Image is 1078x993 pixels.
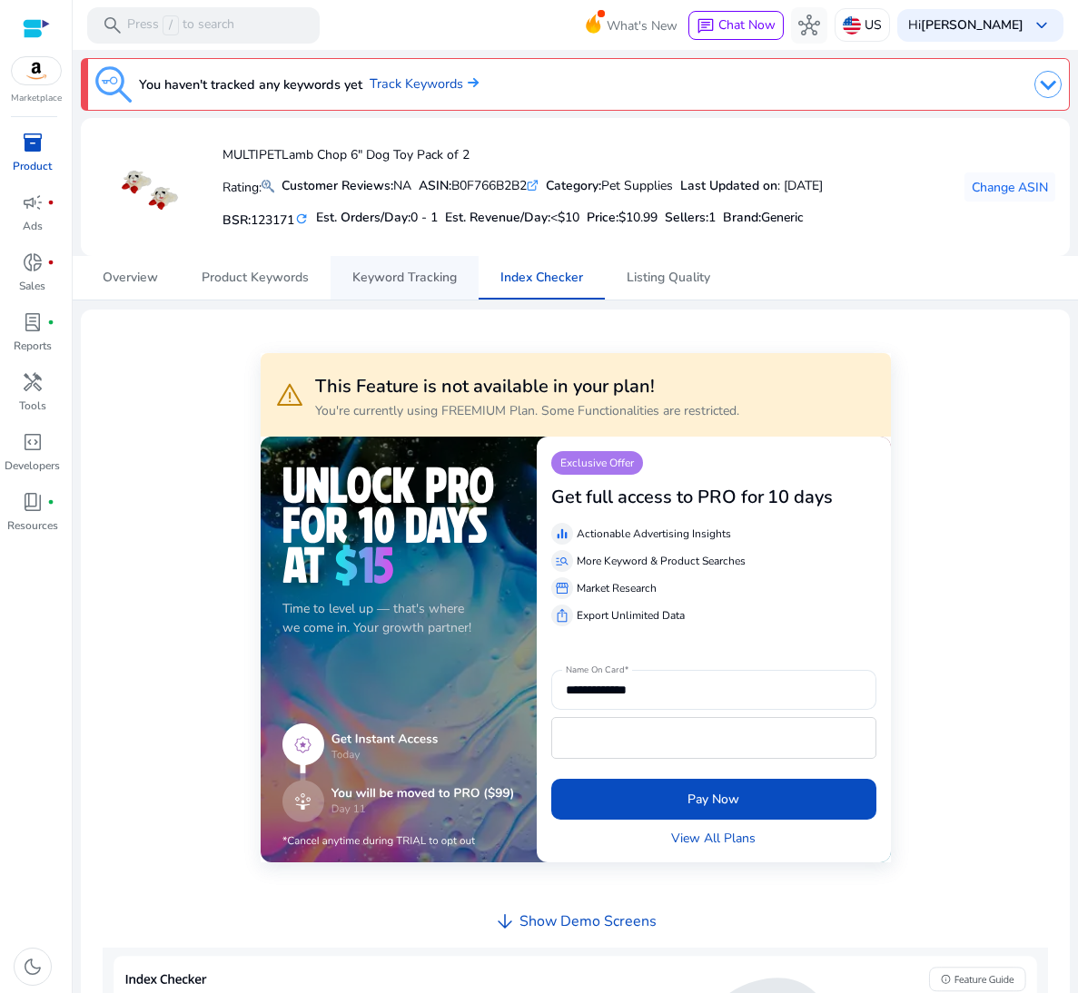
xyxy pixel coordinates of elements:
img: keyword-tracking.svg [95,66,132,103]
span: donut_small [22,251,44,273]
h4: Show Demo Screens [519,913,657,930]
p: US [865,9,882,41]
span: ios_share [555,608,569,623]
span: What's New [607,10,677,42]
a: Track Keywords [370,74,479,94]
div: B0F766B2B2 [419,176,539,195]
span: equalizer [555,526,569,541]
p: Developers [5,457,60,474]
span: fiber_manual_record [47,498,54,506]
a: View All Plans [671,829,756,848]
p: You're currently using FREEMIUM Plan. Some Functionalities are restricted. [315,401,739,420]
b: Last Updated on [680,177,777,194]
p: Product [13,158,52,174]
span: handyman [22,371,44,393]
p: Actionable Advertising Insights [577,526,731,542]
p: Hi [908,19,1024,32]
span: lab_profile [22,311,44,333]
h5: BSR: [223,209,309,229]
span: Overview [103,271,158,284]
span: Listing Quality [627,271,710,284]
span: arrow_downward [494,910,516,932]
div: : [DATE] [680,176,823,195]
span: $10.99 [618,209,658,226]
p: Resources [7,517,58,534]
span: Brand [723,209,758,226]
h5: Est. Revenue/Day: [445,211,579,226]
span: keyboard_arrow_down [1031,15,1053,36]
div: Pet Supplies [546,176,673,195]
p: More Keyword & Product Searches [577,553,746,569]
span: <$10 [550,209,579,226]
p: Tools [19,398,46,414]
span: Keyword Tracking [352,271,457,284]
p: Rating: [223,175,274,197]
p: Sales [19,278,45,294]
span: 0 - 1 [410,209,438,226]
span: fiber_manual_record [47,319,54,326]
h4: MULTIPETLamb Chop 6" Dog Toy Pack of 2 [223,148,823,163]
span: book_4 [22,491,44,513]
span: Index Checker [500,271,583,284]
b: [PERSON_NAME] [921,16,1024,34]
button: hub [791,7,827,44]
iframe: Secure card payment input frame [561,720,866,756]
mat-label: Name On Card [566,664,624,677]
h5: Est. Orders/Day: [316,211,438,226]
img: 51tHwX+g-lL.jpg [116,153,184,221]
b: Category: [546,177,601,194]
h5: Sellers: [665,211,716,226]
mat-icon: refresh [294,211,309,228]
p: Reports [14,338,52,354]
b: ASIN: [419,177,451,194]
button: chatChat Now [688,11,784,40]
p: Press to search [127,15,234,35]
p: Ads [23,218,43,234]
img: arrow-right.svg [463,77,479,88]
span: Generic [761,209,804,226]
span: fiber_manual_record [47,199,54,206]
span: 123171 [251,211,294,229]
h3: 10 days [767,487,833,508]
span: manage_search [555,554,569,568]
h5: Price: [587,211,658,226]
span: dark_mode [22,956,44,978]
p: Marketplace [11,92,62,105]
div: NA [282,176,411,195]
span: Product Keywords [202,271,309,284]
span: chat [697,17,715,35]
h5: : [723,211,804,226]
span: Change ASIN [972,178,1048,197]
span: fiber_manual_record [47,259,54,266]
img: dropdown-arrow.svg [1034,71,1062,98]
span: Pay Now [687,790,739,809]
span: code_blocks [22,431,44,453]
p: Time to level up — that's where we come in. Your growth partner! [282,599,515,637]
img: us.svg [843,16,861,34]
button: Pay Now [551,779,876,820]
img: amazon.svg [12,57,61,84]
span: hub [798,15,820,36]
b: Customer Reviews: [282,177,393,194]
span: inventory_2 [22,132,44,153]
p: Export Unlimited Data [577,607,685,624]
span: warning [275,380,304,409]
span: 1 [708,209,716,226]
h3: You haven't tracked any keywords yet [139,74,362,95]
h3: Get full access to PRO for [551,487,764,508]
span: campaign [22,192,44,213]
span: / [163,15,179,35]
span: storefront [555,581,569,595]
span: Chat Now [718,16,776,34]
p: Market Research [577,580,657,596]
p: Exclusive Offer [551,451,643,475]
span: search [102,15,124,36]
button: Change ASIN [964,172,1055,202]
h3: This Feature is not available in your plan! [315,376,739,398]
